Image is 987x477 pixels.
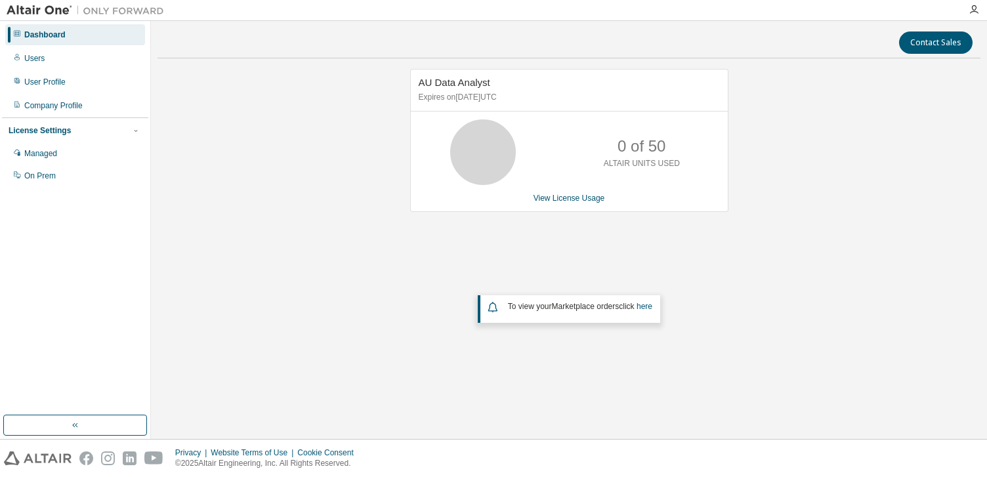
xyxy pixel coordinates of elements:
[637,302,652,311] a: here
[175,447,211,458] div: Privacy
[79,451,93,465] img: facebook.svg
[419,92,717,103] p: Expires on [DATE] UTC
[899,31,973,54] button: Contact Sales
[24,30,66,40] div: Dashboard
[144,451,163,465] img: youtube.svg
[175,458,362,469] p: © 2025 Altair Engineering, Inc. All Rights Reserved.
[618,135,665,157] p: 0 of 50
[24,53,45,64] div: Users
[24,77,66,87] div: User Profile
[297,447,361,458] div: Cookie Consent
[7,4,171,17] img: Altair One
[508,302,652,311] span: To view your click
[604,158,680,169] p: ALTAIR UNITS USED
[101,451,115,465] img: instagram.svg
[9,125,71,136] div: License Settings
[419,77,490,88] span: AU Data Analyst
[24,171,56,181] div: On Prem
[211,447,297,458] div: Website Terms of Use
[552,302,619,311] em: Marketplace orders
[534,194,605,203] a: View License Usage
[123,451,136,465] img: linkedin.svg
[4,451,72,465] img: altair_logo.svg
[24,148,57,159] div: Managed
[24,100,83,111] div: Company Profile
